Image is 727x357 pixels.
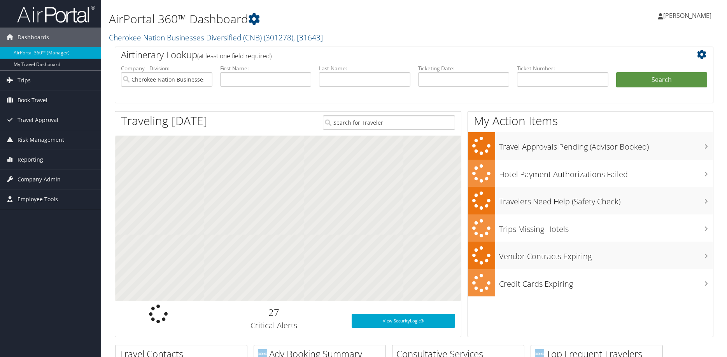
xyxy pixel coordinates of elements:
[18,91,47,110] span: Book Travel
[18,150,43,169] span: Reporting
[352,314,455,328] a: View SecurityLogic®
[499,220,713,235] h3: Trips Missing Hotels
[468,132,713,160] a: Travel Approvals Pending (Advisor Booked)
[207,306,340,319] h2: 27
[499,138,713,152] h3: Travel Approvals Pending (Advisor Booked)
[18,28,49,47] span: Dashboards
[18,71,31,90] span: Trips
[319,64,410,72] label: Last Name:
[499,275,713,289] h3: Credit Cards Expiring
[468,113,713,129] h1: My Action Items
[264,32,293,43] span: ( 301278 )
[517,64,608,72] label: Ticket Number:
[121,64,212,72] label: Company - Division:
[18,110,58,130] span: Travel Approval
[109,32,323,43] a: Cherokee Nation Businesses Diversified (CNB)
[468,214,713,242] a: Trips Missing Hotels
[18,190,58,209] span: Employee Tools
[197,52,272,60] span: (at least one field required)
[17,5,95,23] img: airportal-logo.png
[18,170,61,189] span: Company Admin
[663,11,711,20] span: [PERSON_NAME]
[468,242,713,269] a: Vendor Contracts Expiring
[499,165,713,180] h3: Hotel Payment Authorizations Failed
[293,32,323,43] span: , [ 31643 ]
[468,160,713,187] a: Hotel Payment Authorizations Failed
[658,4,719,27] a: [PERSON_NAME]
[468,269,713,297] a: Credit Cards Expiring
[468,187,713,214] a: Travelers Need Help (Safety Check)
[323,115,455,130] input: Search for Traveler
[18,130,64,150] span: Risk Management
[499,192,713,207] h3: Travelers Need Help (Safety Check)
[616,72,708,88] button: Search
[121,113,207,129] h1: Traveling [DATE]
[121,48,657,61] h2: Airtinerary Lookup
[418,64,510,72] label: Ticketing Date:
[220,64,312,72] label: First Name:
[109,11,516,27] h1: AirPortal 360™ Dashboard
[207,320,340,331] h3: Critical Alerts
[499,247,713,262] h3: Vendor Contracts Expiring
